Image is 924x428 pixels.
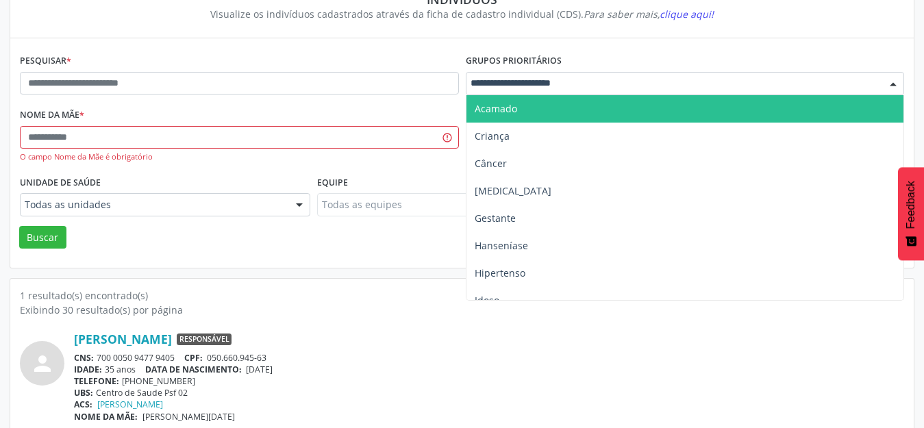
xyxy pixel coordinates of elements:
[660,8,714,21] span: clique aqui!
[74,387,93,399] span: UBS:
[97,399,163,410] a: [PERSON_NAME]
[177,333,232,346] span: Responsável
[475,212,516,225] span: Gestante
[74,352,94,364] span: CNS:
[475,184,551,197] span: [MEDICAL_DATA]
[74,331,172,347] a: [PERSON_NAME]
[20,151,459,163] div: O campo Nome da Mãe é obrigatório
[584,8,714,21] i: Para saber mais,
[207,352,266,364] span: 050.660.945-63
[475,129,510,142] span: Criança
[898,167,924,260] button: Feedback - Mostrar pesquisa
[74,375,904,387] div: [PHONE_NUMBER]
[74,399,92,410] span: ACS:
[20,105,84,126] label: Nome da mãe
[74,411,138,423] span: NOME DA MÃE:
[184,352,203,364] span: CPF:
[20,51,71,72] label: Pesquisar
[145,364,242,375] span: DATA DE NASCIMENTO:
[29,7,895,21] div: Visualize os indivíduos cadastrados através da ficha de cadastro individual (CDS).
[74,375,119,387] span: TELEFONE:
[142,411,235,423] span: [PERSON_NAME][DATE]
[475,239,528,252] span: Hanseníase
[20,172,101,193] label: Unidade de saúde
[475,157,507,170] span: Câncer
[25,198,282,212] span: Todas as unidades
[74,364,904,375] div: 35 anos
[74,387,904,399] div: Centro de Saude Psf 02
[246,364,273,375] span: [DATE]
[20,288,904,303] div: 1 resultado(s) encontrado(s)
[475,102,517,115] span: Acamado
[317,172,348,193] label: Equipe
[475,294,499,307] span: Idoso
[74,352,904,364] div: 700 0050 9477 9405
[475,266,525,279] span: Hipertenso
[20,303,904,317] div: Exibindo 30 resultado(s) por página
[74,364,102,375] span: IDADE:
[905,181,917,229] span: Feedback
[466,51,562,72] label: Grupos prioritários
[30,351,55,376] i: person
[19,226,66,249] button: Buscar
